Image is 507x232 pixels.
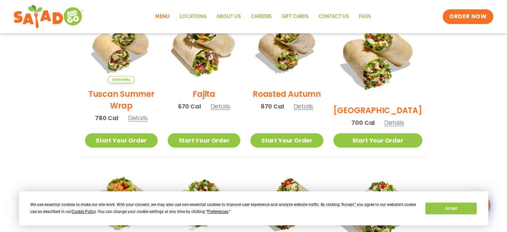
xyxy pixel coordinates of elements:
[174,9,211,24] a: Locations
[150,9,174,24] a: Menu
[333,133,422,148] a: Start Your Order
[333,104,422,116] h2: [GEOGRAPHIC_DATA]
[253,88,321,100] h2: Roasted Autumn
[211,9,246,24] a: About Us
[443,9,493,24] a: ORDER NOW
[333,10,422,99] img: Product photo for BBQ Ranch Wrap
[449,13,487,21] span: ORDER NOW
[19,191,488,225] div: Cookie Consent Prompt
[384,119,404,127] span: Details
[72,209,96,214] span: Cookie Policy
[161,4,247,89] img: Product photo for Fajita Wrap
[85,88,158,111] h2: Tuscan Summer Wrap
[85,10,158,83] img: Product photo for Tuscan Summer Wrap
[95,113,118,123] span: 780 Cal
[207,209,228,214] span: Preferences
[313,9,354,24] a: Contact Us
[293,102,313,110] span: Details
[250,10,323,83] img: Product photo for Roasted Autumn Wrap
[354,9,376,24] a: FAQs
[150,9,376,24] nav: Menu
[168,133,240,148] a: Start Your Order
[108,76,135,83] span: Seasonal
[211,102,230,110] span: Details
[425,203,477,214] button: Accept
[246,9,276,24] a: Careers
[13,3,84,30] img: new-SAG-logo-768×292
[193,88,215,100] h2: Fajita
[261,102,284,111] span: 870 Cal
[30,201,417,215] div: We use essential cookies to make our site work. With your consent, we may also use non-essential ...
[128,114,148,122] span: Details
[250,133,323,148] a: Start Your Order
[178,102,201,111] span: 670 Cal
[351,118,375,127] span: 700 Cal
[276,9,313,24] a: GIFT CARDS
[85,133,158,148] a: Start Your Order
